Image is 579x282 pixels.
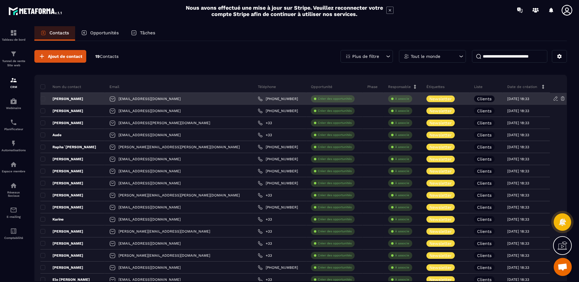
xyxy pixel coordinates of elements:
p: Newsletter [429,253,452,258]
a: [PHONE_NUMBER] [258,108,298,113]
p: Newsletter [429,229,452,233]
p: À associe [395,253,409,258]
img: automations [10,140,17,147]
p: Newsletter [429,157,452,161]
p: À associe [395,133,409,137]
p: Rapha´[PERSON_NAME] [40,145,96,149]
div: Ouvrir le chat [554,258,572,276]
p: À associe [395,193,409,197]
a: social-networksocial-networkRéseaux Sociaux [2,177,26,202]
p: Clients [477,277,492,282]
img: accountant [10,227,17,235]
p: [DATE] 18:33 [507,217,529,221]
img: automations [10,98,17,105]
span: Ajout de contact [48,53,82,59]
p: Réseaux Sociaux [2,191,26,197]
img: automations [10,161,17,168]
a: +33 [258,253,272,258]
p: Clients [477,157,492,161]
img: scheduler [10,119,17,126]
a: +33 [258,133,272,137]
img: formation [10,50,17,58]
p: À associe [395,217,409,221]
p: Clients [477,133,492,137]
p: Phase [367,84,378,89]
p: À associe [395,97,409,101]
a: formationformationTunnel de vente Site web [2,46,26,72]
p: Nom du contact [40,84,81,89]
p: CRM [2,85,26,89]
a: automationsautomationsAutomatisations [2,135,26,156]
a: automationsautomationsWebinaire [2,93,26,114]
img: logo [8,5,63,16]
p: Créer des opportunités [318,253,352,258]
p: Créer des opportunités [318,241,352,246]
p: [PERSON_NAME] [40,229,83,234]
p: À associe [395,181,409,185]
p: Opportunité [311,84,332,89]
a: [PHONE_NUMBER] [258,205,298,210]
p: Plus de filtre [352,54,379,58]
a: [PHONE_NUMBER] [258,145,298,149]
p: Newsletter [429,205,452,209]
img: formation [10,29,17,36]
img: formation [10,77,17,84]
a: Opportunités [75,26,125,41]
p: Créer des opportunités [318,217,352,221]
p: Newsletter [429,181,452,185]
p: Téléphone [258,84,276,89]
p: Responsable [388,84,411,89]
p: Newsletter [429,193,452,197]
p: Clients [477,265,492,270]
a: +33 [258,217,272,222]
p: À associe [395,229,409,233]
a: [PHONE_NUMBER] [258,157,298,161]
a: emailemailE-mailing [2,202,26,223]
span: Contacts [100,54,119,59]
p: À associe [395,121,409,125]
p: Créer des opportunités [318,157,352,161]
a: schedulerschedulerPlanificateur [2,114,26,135]
p: Étiquettes [426,84,445,89]
p: Contacts [49,30,69,36]
p: Créer des opportunités [318,121,352,125]
img: email [10,206,17,214]
p: Planificateur [2,127,26,131]
p: Créer des opportunités [318,109,352,113]
p: Clients [477,97,492,101]
p: Clients [477,181,492,185]
p: Clients [477,121,492,125]
p: Karine [40,217,64,222]
p: [PERSON_NAME] [40,181,83,186]
p: [DATE] 18:33 [507,229,529,233]
p: À associe [395,265,409,270]
p: Créer des opportunités [318,169,352,173]
p: 19 [95,54,119,59]
p: Newsletter [429,265,452,270]
p: [DATE] 18:33 [507,181,529,185]
p: À associe [395,169,409,173]
p: [PERSON_NAME] [40,253,83,258]
a: Contacts [34,26,75,41]
p: [DATE] 18:33 [507,253,529,258]
h2: Nous avons effectué une mise à jour sur Stripe. Veuillez reconnecter votre compte Stripe afin de ... [185,5,383,17]
p: Créer des opportunités [318,145,352,149]
a: +33 [258,229,272,234]
p: Clients [477,145,492,149]
p: Newsletter [429,133,452,137]
a: Tâches [125,26,161,41]
p: Newsletter [429,109,452,113]
p: À associe [395,241,409,246]
p: [PERSON_NAME] [40,157,83,161]
p: Date de création [507,84,537,89]
p: [PERSON_NAME] [40,193,83,198]
p: Clients [477,217,492,221]
p: Clients [477,169,492,173]
p: [DATE] 18:33 [507,133,529,137]
a: [PHONE_NUMBER] [258,181,298,186]
p: À associe [395,277,409,282]
p: Newsletter [429,217,452,221]
p: Newsletter [429,169,452,173]
p: Tunnel de vente Site web [2,59,26,67]
a: +33 [258,241,272,246]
